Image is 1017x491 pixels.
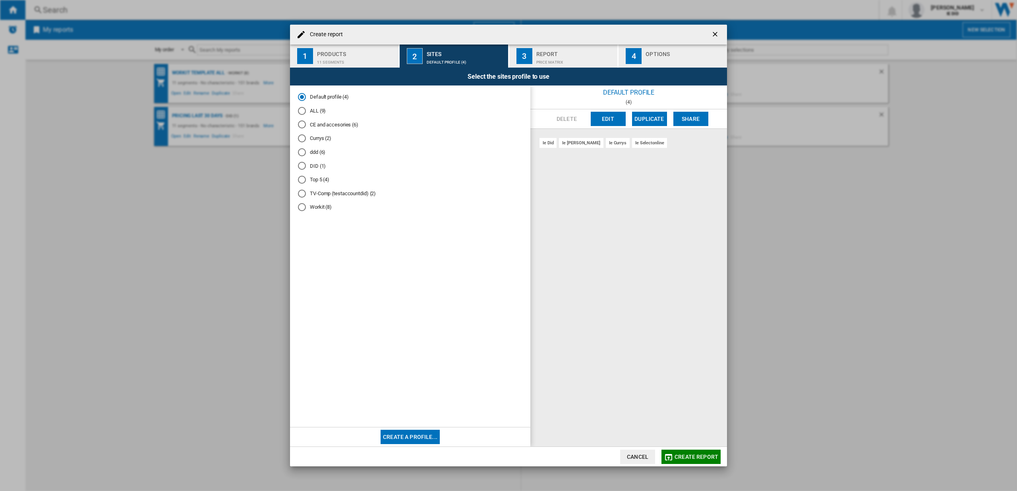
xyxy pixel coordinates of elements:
span: Create report [675,454,718,460]
button: getI18NText('BUTTONS.CLOSE_DIALOG') [708,27,724,43]
div: ie selectonline [632,138,667,148]
button: Share [673,112,708,126]
md-radio-button: Currys (2) [298,135,522,142]
button: 1 Products 11 segments [290,45,399,68]
md-radio-button: DID (1) [298,162,522,170]
button: Create a profile... [381,430,440,444]
md-radio-button: ALL (9) [298,107,522,115]
div: Select the sites profile to use [290,68,727,85]
div: Options [646,48,724,56]
div: 11 segments [317,56,395,64]
button: 2 Sites Default profile (4) [400,45,509,68]
div: 2 [407,48,423,64]
div: Price Matrix [536,56,615,64]
div: 3 [516,48,532,64]
ng-md-icon: getI18NText('BUTTONS.CLOSE_DIALOG') [711,30,721,40]
h4: Create report [306,31,343,39]
button: Edit [591,112,626,126]
md-radio-button: CE and accesories (6) [298,121,522,128]
md-radio-button: Workit (8) [298,204,522,211]
button: 4 Options [619,45,727,68]
md-radio-button: Default profile (4) [298,93,522,101]
button: Cancel [620,450,655,464]
div: Sites [427,48,505,56]
div: Report [536,48,615,56]
div: ie did [539,138,557,148]
div: (4) [530,99,727,105]
div: ie [PERSON_NAME] [559,138,603,148]
md-radio-button: TV-Comp (testaccountdid) (2) [298,190,522,197]
div: Default profile [530,85,727,99]
div: Products [317,48,395,56]
div: ie currys [606,138,630,148]
div: 1 [297,48,313,64]
div: 4 [626,48,642,64]
button: Create report [661,450,721,464]
md-radio-button: ddd (6) [298,148,522,156]
md-radio-button: Top 5 (4) [298,176,522,184]
button: 3 Report Price Matrix [509,45,619,68]
button: Delete [549,112,584,126]
button: Duplicate [632,112,667,126]
div: Default profile (4) [427,56,505,64]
